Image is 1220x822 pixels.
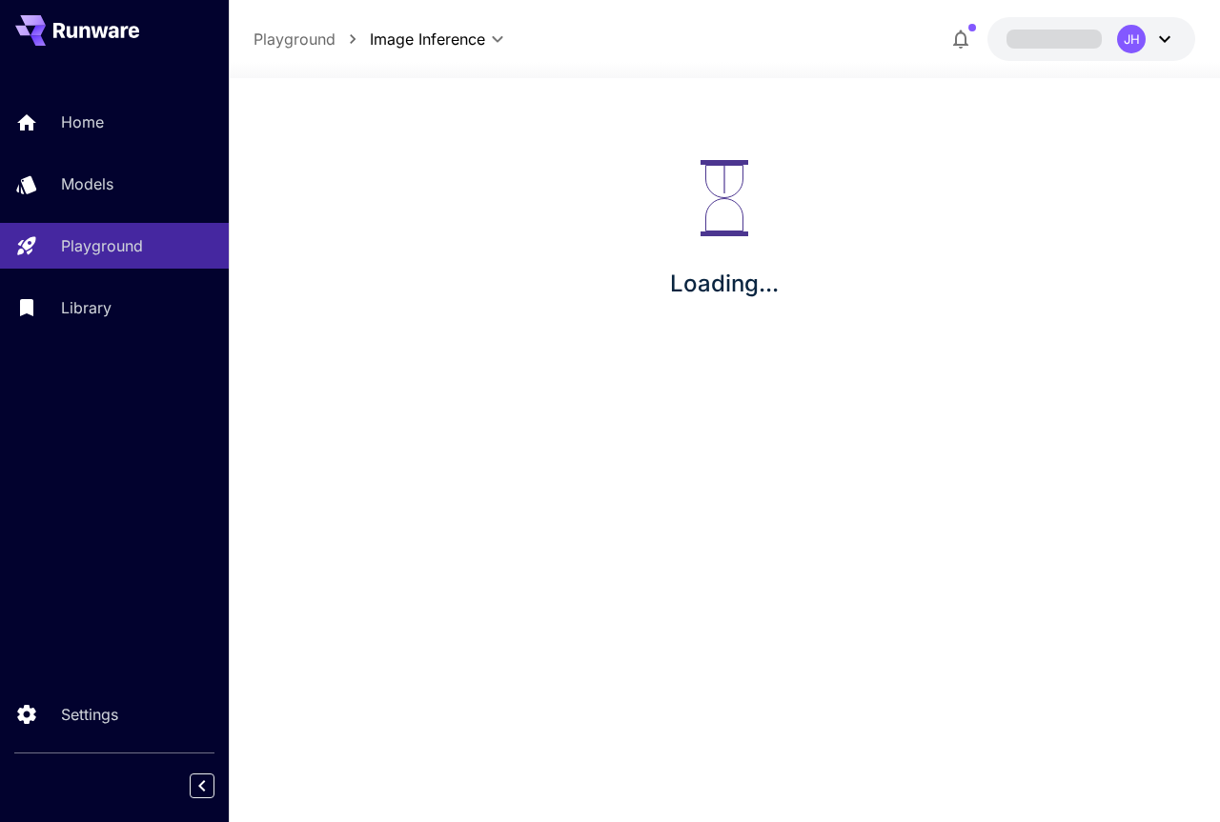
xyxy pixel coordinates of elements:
[987,17,1195,61] button: JH
[190,773,214,798] button: Collapse sidebar
[204,769,229,803] div: Collapse sidebar
[254,28,370,50] nav: breadcrumb
[1117,25,1146,53] div: JH
[254,28,335,50] a: Playground
[61,234,143,257] p: Playground
[61,172,113,195] p: Models
[61,703,118,726] p: Settings
[370,28,485,50] span: Image Inference
[61,110,104,133] p: Home
[670,267,779,301] p: Loading...
[61,296,112,319] p: Library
